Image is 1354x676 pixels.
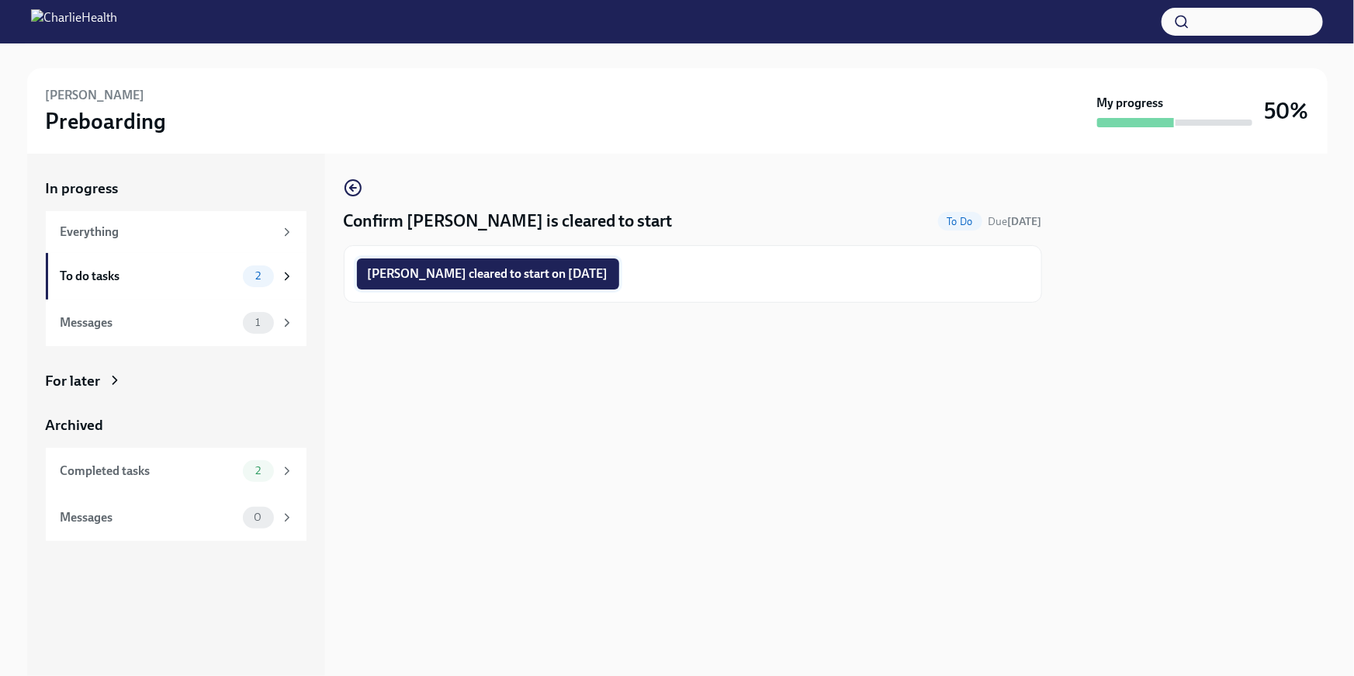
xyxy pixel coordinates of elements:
[1097,95,1164,112] strong: My progress
[368,266,608,282] span: [PERSON_NAME] cleared to start on [DATE]
[1265,97,1309,125] h3: 50%
[46,415,306,435] a: Archived
[989,215,1042,228] span: Due
[61,463,237,480] div: Completed tasks
[46,300,306,346] a: Messages1
[31,9,117,34] img: CharlieHealth
[46,371,101,391] div: For later
[61,268,237,285] div: To do tasks
[344,210,673,233] h4: Confirm [PERSON_NAME] is cleared to start
[61,509,237,526] div: Messages
[357,258,619,289] button: [PERSON_NAME] cleared to start on [DATE]
[46,87,145,104] h6: [PERSON_NAME]
[61,224,274,241] div: Everything
[246,270,270,282] span: 2
[46,494,306,541] a: Messages0
[46,179,306,199] a: In progress
[989,214,1042,229] span: September 2nd, 2025 09:00
[1008,215,1042,228] strong: [DATE]
[46,253,306,300] a: To do tasks2
[46,448,306,494] a: Completed tasks2
[46,371,306,391] a: For later
[46,211,306,253] a: Everything
[61,314,237,331] div: Messages
[246,317,269,328] span: 1
[46,107,167,135] h3: Preboarding
[246,465,270,477] span: 2
[938,216,982,227] span: To Do
[244,511,271,523] span: 0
